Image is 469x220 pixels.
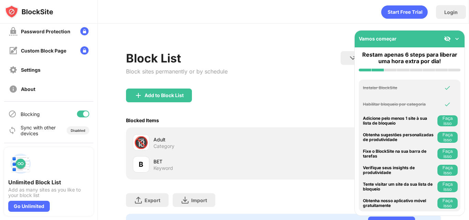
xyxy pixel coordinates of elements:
[363,165,436,175] div: Verifique seus insights de produtividade
[9,66,18,74] img: settings-off.svg
[444,101,451,108] img: omni-check.svg
[71,128,85,132] div: Disabled
[191,197,207,203] div: Import
[444,35,451,42] img: eye-not-visible.svg
[139,159,143,170] div: B
[145,197,160,203] div: Export
[363,182,436,192] div: Tente visitar um site da sua lista de bloqueio
[126,117,159,123] div: Blocked Items
[5,5,53,19] img: logo-blocksite.svg
[454,35,460,42] img: omni-setup-toggle.svg
[153,158,284,165] div: BET
[153,136,284,143] div: Adult
[8,151,33,176] img: push-block-list.svg
[145,93,184,98] div: Add to Block List
[437,198,458,209] button: Faça isso
[444,9,458,15] div: Login
[126,68,228,75] div: Block sites permanently or by schedule
[9,85,18,93] img: about-off.svg
[153,143,174,149] div: Category
[21,48,66,54] div: Custom Block Page
[9,46,18,55] img: customize-block-page-off.svg
[21,111,40,117] div: Blocking
[153,165,173,171] div: Keyword
[381,5,428,19] div: animation
[8,126,16,135] img: sync-icon.svg
[437,132,458,143] button: Faça isso
[437,165,458,176] button: Faça isso
[363,85,436,90] div: Instalar BlockSite
[437,148,458,159] button: Faça isso
[8,110,16,118] img: blocking-icon.svg
[8,179,89,186] div: Unlimited Block List
[437,181,458,192] button: Faça isso
[21,28,70,34] div: Password Protection
[363,132,436,142] div: Obtenha sugestões personalizadas de produtividade
[363,198,436,208] div: Obtenha nosso aplicativo móvel gratuitamente
[8,187,89,198] div: Add as many sites as you like to your block list
[437,115,458,126] button: Faça isso
[363,116,436,126] div: Adicione pelo menos 1 site à sua lista de bloqueio
[359,36,397,42] div: Vamos começar
[363,102,436,107] div: Habilitar bloqueio por categoria
[134,136,148,150] div: 🔞
[444,84,451,91] img: omni-check.svg
[21,86,35,92] div: About
[126,51,228,65] div: Block List
[80,46,89,55] img: lock-menu.svg
[359,51,460,65] div: Restam apenas 6 steps para liberar uma hora extra por dia!
[21,125,56,136] div: Sync with other devices
[9,27,18,36] img: password-protection-off.svg
[363,149,436,159] div: Fixe o BlockSite na sua barra de tarefas
[8,201,50,212] div: Go Unlimited
[21,67,41,73] div: Settings
[80,27,89,35] img: lock-menu.svg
